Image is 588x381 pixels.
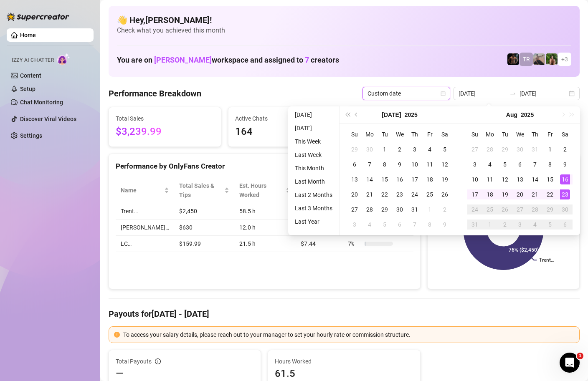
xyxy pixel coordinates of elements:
td: 2025-08-16 [558,172,573,187]
div: 2 [560,144,570,154]
div: 16 [395,174,405,184]
div: 30 [515,144,525,154]
span: + 3 [561,55,568,64]
td: 2025-08-02 [437,202,452,217]
img: AI Chatter [57,53,70,65]
div: 2 [440,204,450,214]
div: 13 [515,174,525,184]
td: 2025-08-29 [542,202,558,217]
div: 5 [440,144,450,154]
div: 4 [530,220,540,230]
li: This Month [291,163,336,173]
td: 2025-08-30 [558,202,573,217]
td: 58.5 h [234,203,296,220]
div: 12 [440,159,450,169]
span: Total Sales & Tips [179,181,223,199]
th: Th [527,127,542,142]
div: 29 [500,144,510,154]
td: 2025-07-16 [392,172,407,187]
div: 10 [470,174,480,184]
td: 2025-07-22 [377,187,392,202]
div: 27 [515,204,525,214]
td: 2025-07-09 [392,157,407,172]
img: logo-BBDzfeDw.svg [7,13,69,21]
td: 2025-07-17 [407,172,422,187]
td: 2025-07-14 [362,172,377,187]
div: 7 [530,159,540,169]
div: 25 [485,204,495,214]
td: 2025-07-30 [392,202,407,217]
div: 15 [380,174,390,184]
td: 2025-07-05 [437,142,452,157]
td: 2025-08-05 [497,157,512,172]
a: Home [20,32,36,38]
button: Choose a year [521,106,534,123]
h4: 👋 Hey, [PERSON_NAME] ! [117,14,571,26]
div: 14 [530,174,540,184]
span: [PERSON_NAME] [154,56,212,64]
a: Content [20,72,41,79]
img: LC [533,53,545,65]
div: 19 [440,174,450,184]
td: 2025-08-26 [497,202,512,217]
div: 25 [425,189,435,199]
td: 2025-07-31 [527,142,542,157]
td: 2025-07-19 [437,172,452,187]
div: 13 [350,174,360,184]
div: 7 [365,159,375,169]
span: — [116,367,124,380]
div: 4 [425,144,435,154]
td: 2025-09-04 [527,217,542,232]
div: 23 [560,189,570,199]
div: 5 [545,220,555,230]
span: 7 % [348,239,361,248]
div: 2 [395,144,405,154]
div: 11 [425,159,435,169]
td: 2025-09-02 [497,217,512,232]
td: 2025-08-14 [527,172,542,187]
div: 1 [380,144,390,154]
div: 12 [500,174,510,184]
div: 28 [485,144,495,154]
td: 2025-08-15 [542,172,558,187]
td: 2025-08-10 [467,172,482,187]
div: 28 [365,204,375,214]
td: 2025-07-27 [347,202,362,217]
div: 5 [500,159,510,169]
div: 19 [500,189,510,199]
div: 1 [425,204,435,214]
div: 8 [545,159,555,169]
div: 20 [350,189,360,199]
div: 21 [530,189,540,199]
a: Discover Viral Videos [20,116,76,122]
td: 2025-07-30 [512,142,527,157]
td: 2025-07-25 [422,187,437,202]
th: Mo [362,127,377,142]
span: 164 [235,124,334,140]
div: 3 [350,220,360,230]
td: 2025-08-09 [437,217,452,232]
th: Mo [482,127,497,142]
th: Name [116,178,174,203]
input: Start date [459,89,506,98]
th: Tu [377,127,392,142]
text: Trent… [539,257,554,263]
div: 3 [410,144,420,154]
th: Su [467,127,482,142]
span: to [509,90,516,97]
td: 2025-07-04 [422,142,437,157]
td: 2025-08-20 [512,187,527,202]
td: 2025-08-31 [467,217,482,232]
td: 21.5 h [234,236,296,252]
span: Hours Worked [275,357,413,366]
td: 2025-07-03 [407,142,422,157]
th: Su [347,127,362,142]
th: Total Sales & Tips [174,178,234,203]
div: 29 [380,204,390,214]
iframe: Intercom live chat [560,353,580,373]
div: 17 [470,189,480,199]
div: 22 [545,189,555,199]
td: 2025-07-12 [437,157,452,172]
td: 12.0 h [234,220,296,236]
th: Th [407,127,422,142]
